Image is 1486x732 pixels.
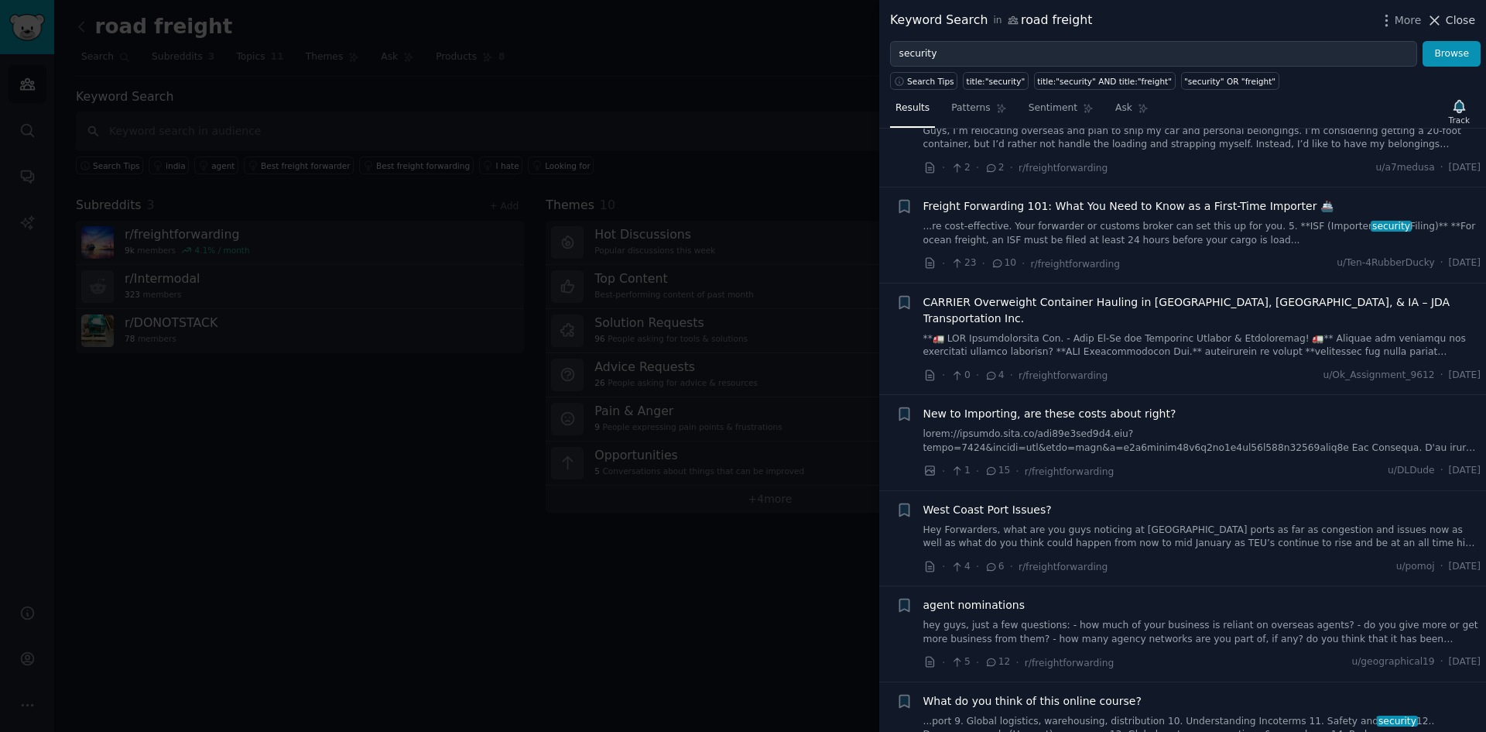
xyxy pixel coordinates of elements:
span: 2 [984,161,1004,175]
input: Try a keyword related to your business [890,41,1417,67]
span: · [976,463,979,479]
span: · [976,367,979,383]
span: r/freightforwarding [1019,163,1108,174]
a: CARRIER Overweight Container Hauling in [GEOGRAPHIC_DATA], [GEOGRAPHIC_DATA], & IA – JDA Transpor... [923,294,1481,327]
span: security [1377,716,1417,727]
span: Sentiment [1029,101,1077,115]
span: 0 [950,369,970,383]
span: · [1010,367,1013,383]
span: Results [895,101,930,115]
button: Search Tips [890,72,957,90]
a: lorem://ipsumdo.sita.co/adi89e3sed9d4.eiu?tempo=7424&incidi=utl&etdo=magn&a=e2a6minim48v6q2no1e4u... [923,428,1481,455]
a: **🚛 LOR Ipsumdolorsita Con. - Adip El-Se doe Temporinc Utlabor & Etdoloremag! 🚛** Aliquae adm ven... [923,332,1481,359]
span: · [942,463,945,479]
button: Browse [1423,41,1481,67]
span: · [1010,558,1013,575]
span: u/Ten-4RubberDucky [1337,256,1435,270]
span: r/freightforwarding [1025,658,1114,668]
span: Search Tips [907,76,954,87]
span: · [1022,256,1025,272]
span: More [1395,12,1422,29]
span: · [1440,256,1443,270]
a: "security" OR "freight" [1181,72,1279,90]
a: Hey Forwarders, what are you guys noticing at [GEOGRAPHIC_DATA] ports as far as congestion and is... [923,524,1481,551]
a: New to Importing, are these costs about right? [923,406,1176,422]
div: title:"security" AND title:"freight" [1037,76,1172,87]
span: · [942,256,945,272]
span: r/freightforwarding [1019,370,1108,381]
span: · [982,256,985,272]
span: · [976,558,979,575]
button: Close [1426,12,1475,29]
span: [DATE] [1449,369,1481,383]
a: agent nominations [923,597,1025,613]
button: More [1378,12,1422,29]
button: Track [1443,95,1475,128]
span: Close [1446,12,1475,29]
span: u/pomoj [1396,560,1435,574]
span: Ask [1115,101,1132,115]
div: title:"security" [967,76,1025,87]
span: · [942,655,945,671]
a: title:"security" [963,72,1029,90]
span: [DATE] [1449,464,1481,478]
span: [DATE] [1449,655,1481,669]
span: [DATE] [1449,560,1481,574]
span: · [942,367,945,383]
span: 15 [984,464,1010,478]
span: u/DLDude [1388,464,1435,478]
div: "security" OR "freight" [1184,76,1275,87]
a: hey guys, just a few questions: - how much of your business is reliant on overseas agents? - do y... [923,619,1481,646]
div: Track [1449,115,1470,125]
span: · [942,160,945,176]
a: Freight Forwarding 101: What You Need to Know as a First-Time Importer 🚢 [923,198,1334,215]
span: · [1440,560,1443,574]
span: [DATE] [1449,161,1481,175]
span: · [1440,464,1443,478]
span: u/Ok_Assignment_9612 [1323,369,1434,383]
span: · [1010,160,1013,176]
span: r/freightforwarding [1031,259,1120,270]
span: 5 [950,655,970,669]
a: Ask [1110,96,1154,128]
span: 4 [950,560,970,574]
span: Patterns [951,101,990,115]
a: ...re cost-effective. Your forwarder or customs broker can set this up for you. 5. **ISF (Importe... [923,220,1481,247]
span: 4 [984,369,1004,383]
a: Results [890,96,935,128]
span: · [1440,161,1443,175]
span: u/geographical19 [1351,655,1434,669]
span: · [1440,369,1443,383]
span: · [942,558,945,575]
span: · [976,160,979,176]
a: Patterns [946,96,1012,128]
span: 10 [991,256,1016,270]
span: [DATE] [1449,256,1481,270]
span: 1 [950,464,970,478]
span: r/freightforwarding [1019,562,1108,572]
span: · [1440,655,1443,669]
span: 2 [950,161,970,175]
span: 12 [984,655,1010,669]
span: 6 [984,560,1004,574]
a: West Coast Port Issues? [923,502,1052,518]
span: · [976,655,979,671]
a: What do you think of this online course? [923,693,1142,710]
span: security [1371,221,1411,232]
a: Guys, I’m relocating overseas and plan to ship my car and personal belongings. I’m considering ge... [923,125,1481,152]
span: 23 [950,256,976,270]
span: in [993,14,1002,28]
a: Sentiment [1023,96,1099,128]
div: Keyword Search road freight [890,11,1092,30]
span: · [1015,463,1019,479]
span: r/freightforwarding [1025,466,1114,477]
a: title:"security" AND title:"freight" [1034,72,1176,90]
span: · [1015,655,1019,671]
span: u/a7medusa [1376,161,1435,175]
